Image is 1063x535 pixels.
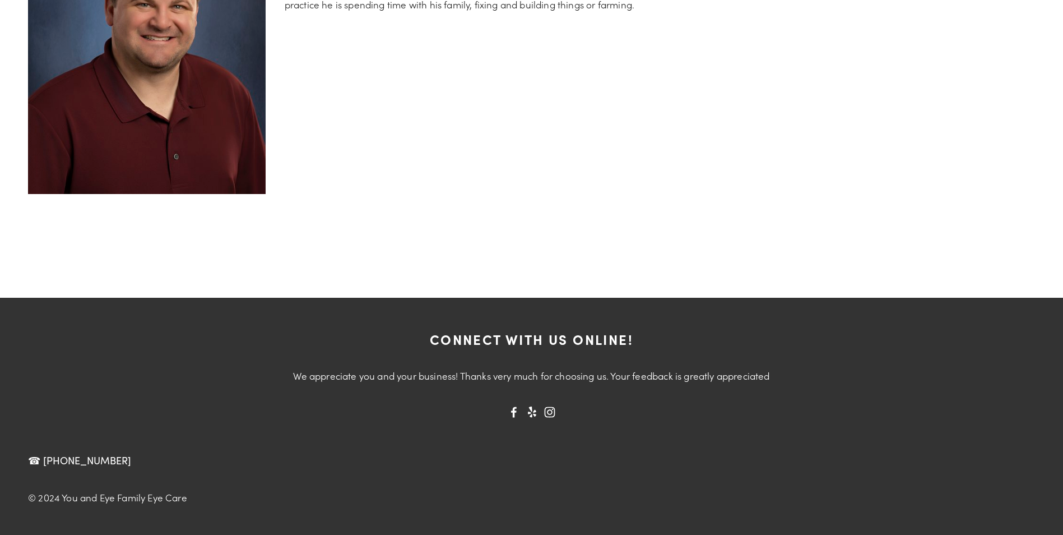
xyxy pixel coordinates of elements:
[544,407,555,418] a: Instagram
[28,455,141,465] a: ☎ [PHONE_NUMBER]
[430,330,633,348] strong: Connect with us online!
[225,366,838,385] p: We appreciate you and your business! Thanks very much for choosing us. Your feedback is greatly a...
[508,407,519,418] a: You and Eye Family Eye Care
[526,407,537,418] a: Yelp
[28,488,522,507] p: © 2024 You and Eye Family Eye Care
